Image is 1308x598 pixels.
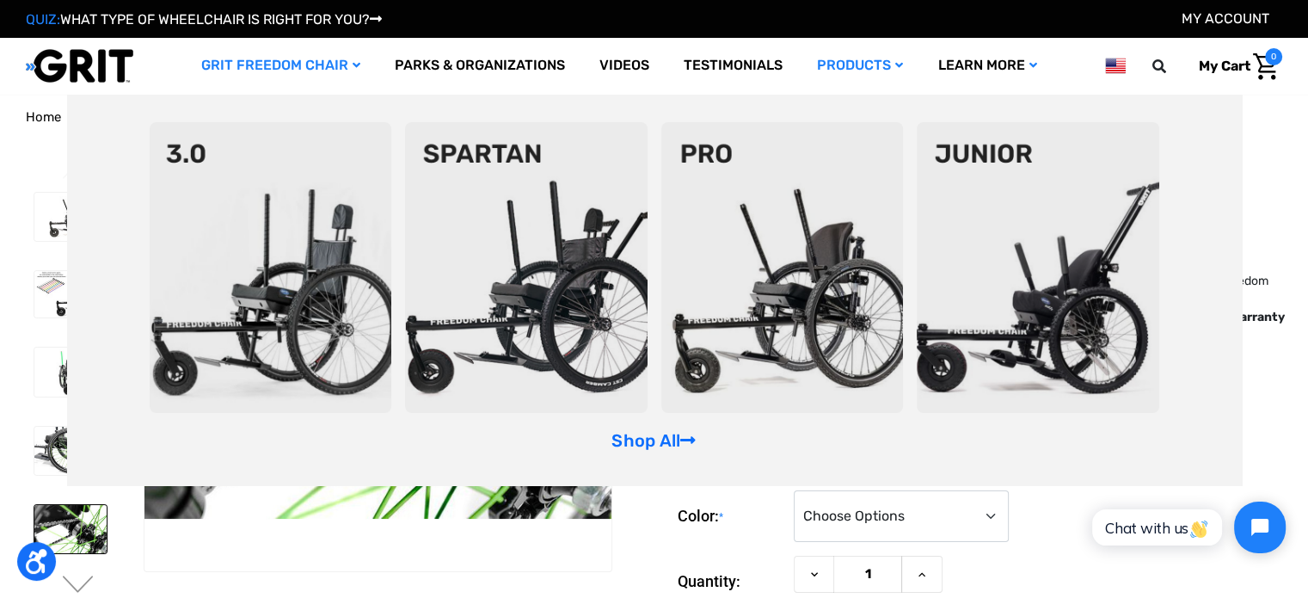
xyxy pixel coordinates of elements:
img: pro-chair.png [661,122,904,413]
img: us.png [1105,55,1126,77]
span: Home [26,109,61,125]
span: 0 [1265,48,1282,65]
a: Learn More [920,38,1053,94]
a: Home [26,108,61,127]
span: QUIZ: [26,11,60,28]
img: GRIT Freedom Chair Pro: close up of one Spinergy wheel with green-colored spokes and upgraded dri... [34,505,107,553]
strong: 2 Year Warranty [1190,310,1285,324]
img: GRIT Freedom Chair Pro: front view of Pro model all terrain wheelchair with green lever wraps and... [34,348,107,396]
a: Shop All [611,430,696,451]
a: Parks & Organizations [378,38,582,94]
input: Search [1160,48,1186,84]
a: Account [1182,10,1269,27]
a: Products [800,38,920,94]
a: Videos [582,38,666,94]
img: 3point0.png [150,122,392,413]
a: Testimonials [666,38,800,94]
button: Go to slide 3 of 3 [60,162,96,182]
img: GRIT Freedom Chair Pro: the Pro model shown including contoured Invacare Matrx seatback, Spinergy... [34,193,107,241]
label: Color: [677,490,785,543]
button: Go to slide 2 of 3 [60,576,96,596]
img: GRIT Freedom Chair Pro: side view of Pro model with green lever wraps and spokes on Spinergy whee... [34,271,107,317]
img: GRIT Freedom Chair Pro: close up side view of Pro off road wheelchair model highlighting custom c... [34,427,107,475]
nav: Breadcrumb [26,108,1282,127]
a: GRIT Freedom Chair [184,38,378,94]
a: QUIZ:WHAT TYPE OF WHEELCHAIR IS RIGHT FOR YOU? [26,11,382,28]
iframe: Tidio Chat [1073,487,1300,568]
a: Cart with 0 items [1186,48,1282,84]
img: spartan2.png [405,122,648,413]
img: GRIT All-Terrain Wheelchair and Mobility Equipment [26,48,133,83]
img: Cart [1253,53,1278,80]
img: junior-chair.png [917,122,1159,413]
span: My Cart [1199,58,1250,74]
